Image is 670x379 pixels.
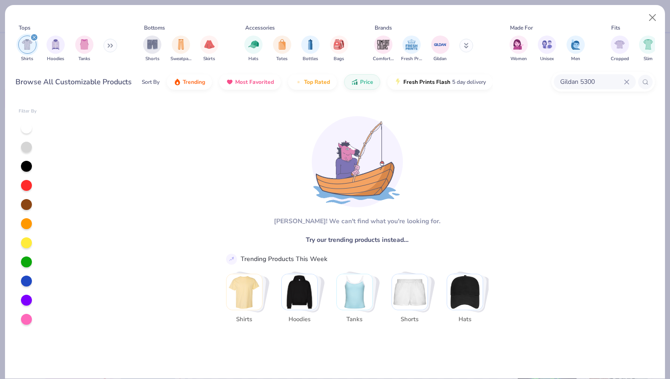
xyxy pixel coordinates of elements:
span: Shorts [395,315,424,324]
button: filter button [401,36,422,62]
img: Hoodies Image [51,39,61,50]
img: Cropped Image [614,39,625,50]
button: Trending [167,74,212,90]
span: Most Favorited [235,78,274,86]
img: Hats [447,274,483,310]
img: Hoodies [282,274,317,310]
span: Hoodies [47,56,64,62]
div: filter for Hats [244,36,263,62]
span: Trending [183,78,205,86]
div: filter for Sweatpants [170,36,191,62]
img: Gildan Image [433,38,447,51]
button: filter button [330,36,348,62]
span: Hoodies [284,315,314,324]
span: Price [360,78,373,86]
span: Tanks [78,56,90,62]
span: Hats [248,56,258,62]
span: Bags [334,56,344,62]
div: filter for Gildan [431,36,449,62]
span: Men [571,56,580,62]
div: filter for Unisex [538,36,556,62]
div: filter for Women [510,36,528,62]
div: Browse All Customizable Products [15,77,132,87]
button: Price [344,74,380,90]
span: 5 day delivery [452,77,486,87]
img: most_fav.gif [226,78,233,86]
img: Tanks [337,274,372,310]
button: filter button [170,36,191,62]
img: Comfort Colors Image [376,38,390,51]
button: filter button [244,36,263,62]
div: Made For [510,24,533,32]
span: Fresh Prints Flash [403,78,450,86]
button: Fresh Prints Flash5 day delivery [387,74,493,90]
div: filter for Cropped [611,36,629,62]
button: filter button [273,36,291,62]
button: filter button [301,36,320,62]
img: Hats Image [248,39,259,50]
img: Tanks Image [79,39,89,50]
span: Cropped [611,56,629,62]
img: Bags Image [334,39,344,50]
span: Hats [450,315,479,324]
img: Shirts Image [22,39,32,50]
img: Men Image [571,39,581,50]
img: Bottles Image [305,39,315,50]
div: Filter By [19,108,37,115]
div: Fits [611,24,620,32]
button: Stack Card Button Tanks [336,274,378,328]
div: Brands [375,24,392,32]
img: Shorts Image [147,39,158,50]
div: Sort By [142,78,160,86]
button: Top Rated [288,74,337,90]
span: Try our trending products instead… [306,235,408,245]
button: Stack Card Button Shirts [226,274,268,328]
img: Unisex Image [542,39,552,50]
img: Shirts [227,274,262,310]
div: Accessories [245,24,275,32]
button: Stack Card Button Hoodies [281,274,323,328]
button: Stack Card Button Hats [447,274,489,328]
button: Stack Card Button Shorts [392,274,433,328]
button: filter button [611,36,629,62]
button: filter button [200,36,218,62]
div: Tops [19,24,31,32]
div: filter for Hoodies [46,36,65,62]
span: Bottles [303,56,318,62]
span: Sweatpants [170,56,191,62]
span: Shorts [145,56,160,62]
div: filter for Tanks [75,36,93,62]
img: flash.gif [394,78,402,86]
div: [PERSON_NAME]! We can't find what you're looking for. [274,216,440,226]
img: Loading... [312,116,403,207]
span: Slim [644,56,653,62]
span: Fresh Prints [401,56,422,62]
div: filter for Bottles [301,36,320,62]
span: Totes [276,56,288,62]
img: Sweatpants Image [176,39,186,50]
span: Unisex [540,56,554,62]
div: filter for Bags [330,36,348,62]
button: filter button [18,36,36,62]
span: Comfort Colors [373,56,394,62]
input: Try "T-Shirt" [559,77,624,87]
button: filter button [510,36,528,62]
button: Close [644,9,661,26]
button: Most Favorited [219,74,281,90]
span: Gildan [433,56,447,62]
img: TopRated.gif [295,78,302,86]
div: filter for Shirts [18,36,36,62]
div: Trending Products This Week [241,254,327,264]
span: Shirts [229,315,259,324]
div: filter for Comfort Colors [373,36,394,62]
button: filter button [538,36,556,62]
img: Shorts [392,274,428,310]
div: filter for Slim [639,36,657,62]
button: filter button [75,36,93,62]
img: Women Image [513,39,524,50]
div: filter for Skirts [200,36,218,62]
span: Top Rated [304,78,330,86]
span: Shirts [21,56,33,62]
span: Skirts [203,56,215,62]
span: Women [510,56,527,62]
